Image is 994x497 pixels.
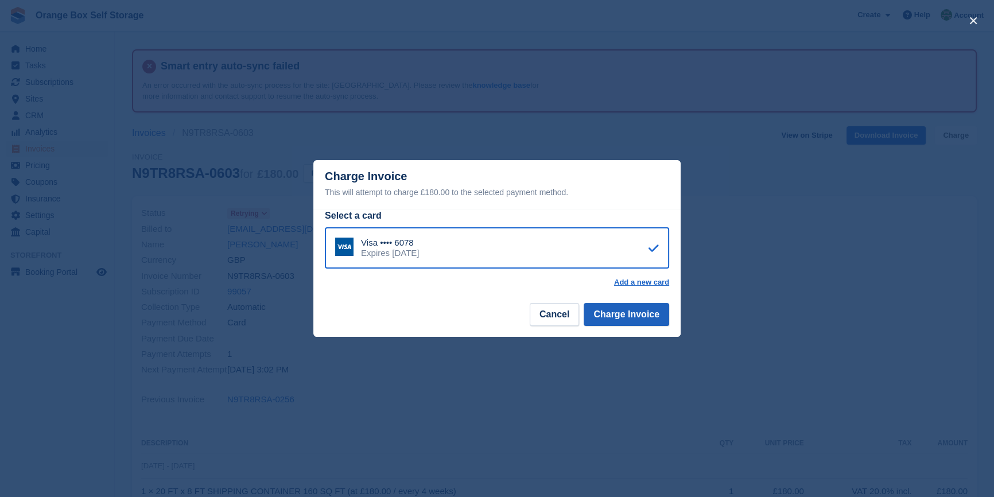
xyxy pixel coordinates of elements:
[361,248,419,258] div: Expires [DATE]
[614,278,669,287] a: Add a new card
[335,238,354,256] img: Visa Logo
[584,303,669,326] button: Charge Invoice
[361,238,419,248] div: Visa •••• 6078
[964,11,983,30] button: close
[325,209,669,223] div: Select a card
[325,185,669,199] div: This will attempt to charge £180.00 to the selected payment method.
[530,303,579,326] button: Cancel
[325,170,669,199] div: Charge Invoice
